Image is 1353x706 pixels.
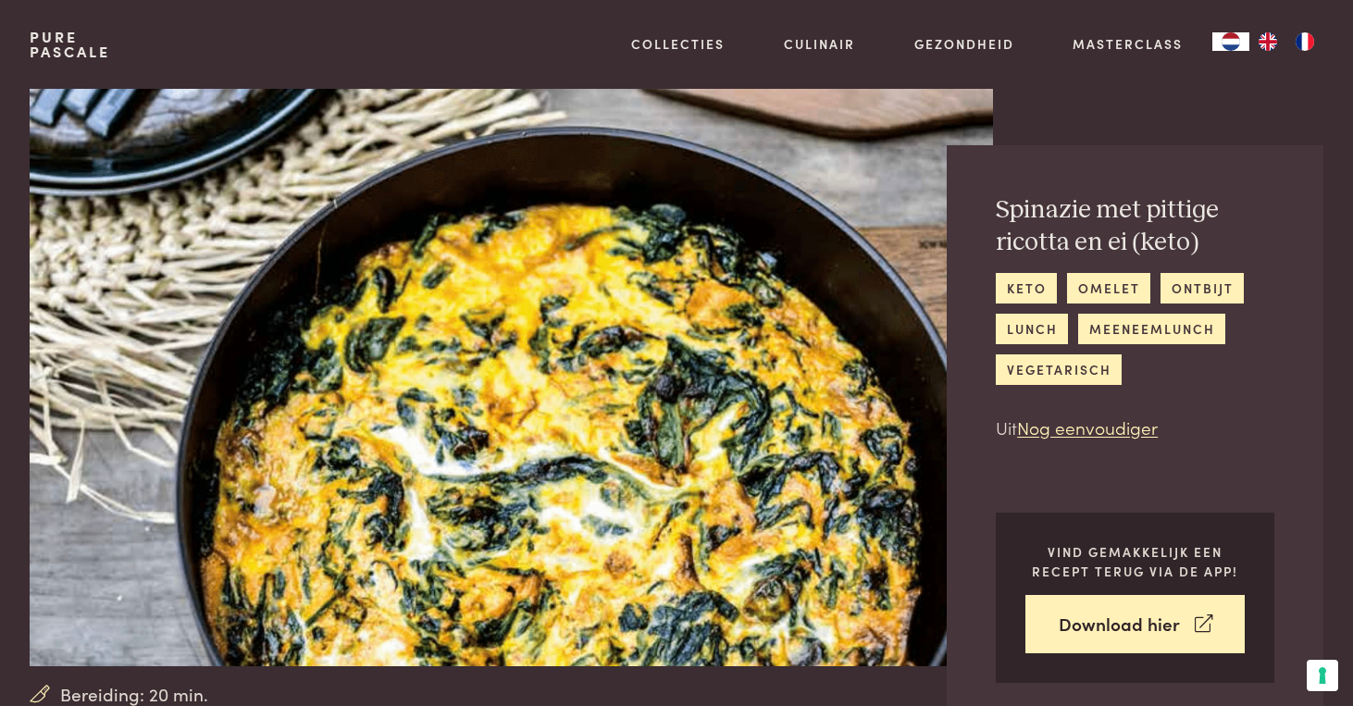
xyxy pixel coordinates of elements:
aside: Language selected: Nederlands [1212,32,1323,51]
a: FR [1286,32,1323,51]
a: Culinair [784,34,855,54]
h2: Spinazie met pittige ricotta en ei (keto) [996,194,1274,258]
a: Masterclass [1073,34,1183,54]
a: ontbijt [1161,273,1244,303]
div: Language [1212,32,1249,51]
a: Download hier [1025,595,1245,653]
a: Gezondheid [914,34,1014,54]
a: EN [1249,32,1286,51]
a: vegetarisch [996,354,1122,385]
a: Nog eenvoudiger [1017,415,1158,440]
img: Spinazie met pittige ricotta en ei (keto) [30,89,993,666]
ul: Language list [1249,32,1323,51]
p: Uit [996,415,1274,441]
a: NL [1212,32,1249,51]
p: Vind gemakkelijk een recept terug via de app! [1025,542,1245,580]
button: Uw voorkeuren voor toestemming voor trackingtechnologieën [1307,660,1338,691]
a: keto [996,273,1057,303]
a: Collecties [631,34,725,54]
a: omelet [1067,273,1150,303]
a: PurePascale [30,30,110,59]
a: lunch [996,314,1068,344]
a: meeneemlunch [1078,314,1225,344]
